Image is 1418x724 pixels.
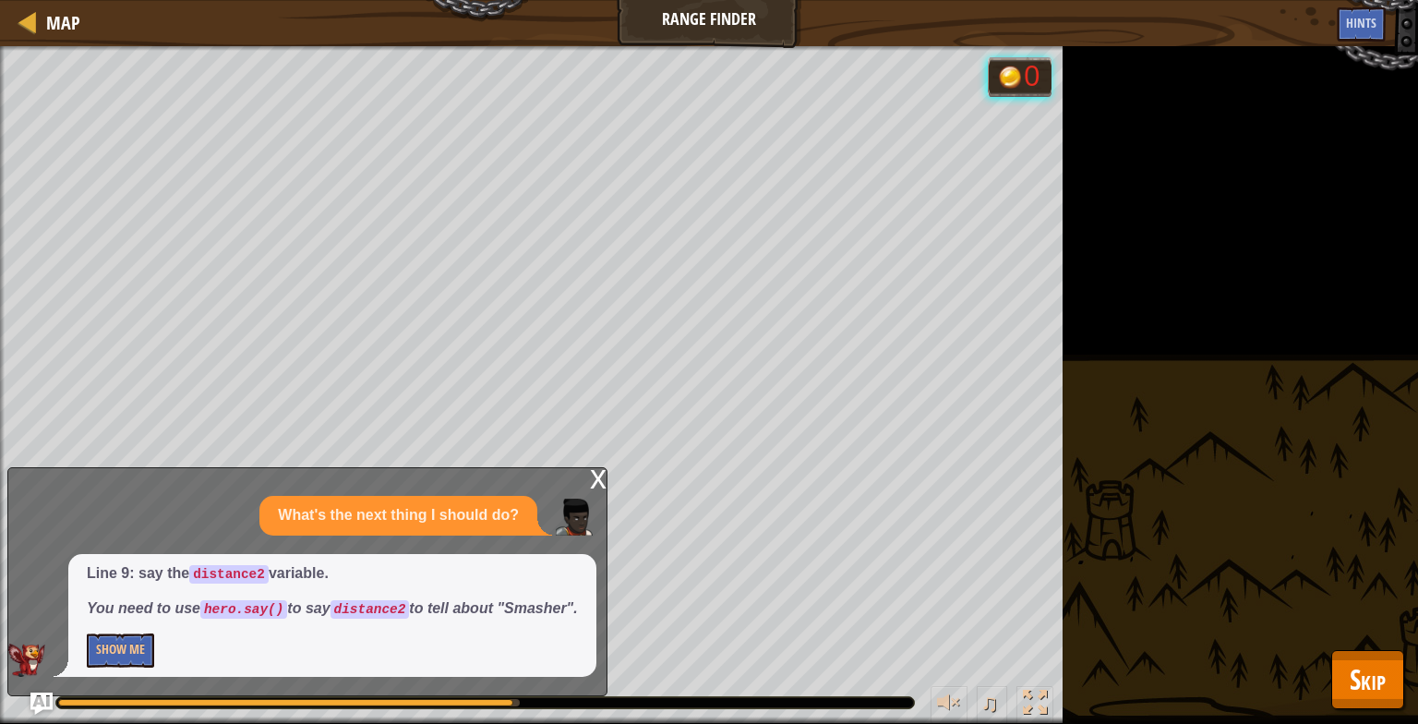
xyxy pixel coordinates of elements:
div: Team 'humans' has 0 gold. [988,57,1051,97]
code: distance2 [189,565,269,584]
code: distance2 [330,600,410,619]
span: Hints [1346,14,1376,31]
button: Ask AI [30,693,53,715]
em: You need to use to say to tell about "Smasher". [87,600,578,616]
button: Skip [1331,650,1404,709]
div: 0 [1024,63,1042,91]
p: Line 9: say the variable. [87,563,578,585]
button: Toggle fullscreen [1016,686,1053,724]
button: Adjust volume [931,686,967,724]
p: What's the next thing I should do? [278,505,519,526]
img: AI [8,644,45,677]
span: Skip [1350,660,1386,698]
code: hero.say() [200,600,287,619]
img: Player [556,499,593,536]
button: Show Me [87,633,154,668]
a: Map [37,10,80,35]
span: Map [46,10,80,35]
div: x [590,468,607,487]
button: ♫ [977,686,1008,724]
span: ♫ [980,689,999,717]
